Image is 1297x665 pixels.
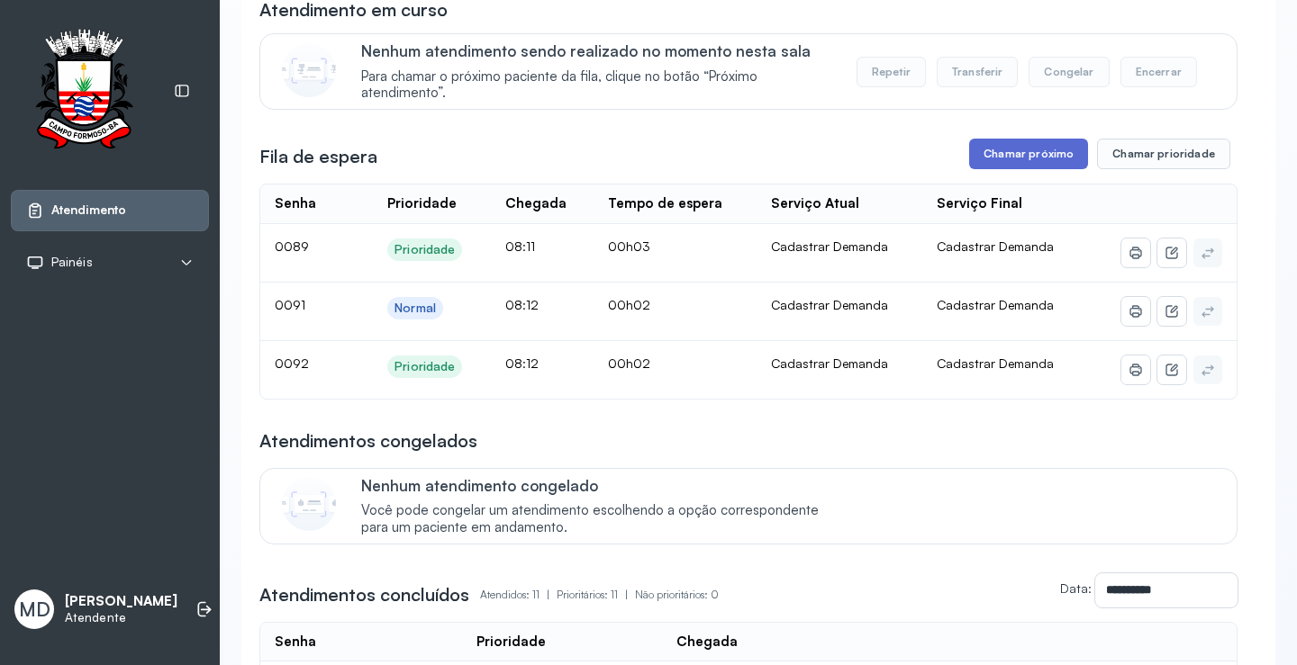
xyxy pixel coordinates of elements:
span: | [625,588,628,601]
label: Data: [1060,580,1092,596]
p: Prioritários: 11 [557,582,635,607]
span: 0092 [275,355,309,371]
img: Logotipo do estabelecimento [19,29,149,154]
img: Imagem de CalloutCard [282,477,336,531]
span: Você pode congelar um atendimento escolhendo a opção correspondente para um paciente em andamento. [361,502,838,536]
span: 00h03 [608,238,650,254]
span: Atendimento [51,202,126,218]
p: Atendente [65,610,177,625]
p: Atendidos: 11 [480,582,557,607]
h3: Atendimentos congelados [259,428,477,454]
span: Para chamar o próximo paciente da fila, clique no botão “Próximo atendimento”. [361,68,838,103]
p: Não prioritários: 0 [635,582,719,607]
div: Serviço Atual [771,195,859,212]
button: Transferir [937,57,1019,87]
div: Serviço Final [937,195,1022,212]
span: | [547,588,549,601]
div: Normal [395,301,436,316]
a: Atendimento [26,202,194,220]
button: Repetir [857,57,926,87]
div: Prioridade [395,359,455,374]
img: Imagem de CalloutCard [282,43,336,97]
div: Cadastrar Demanda [771,238,908,255]
span: 08:11 [505,238,535,254]
span: Painéis [51,255,93,270]
button: Encerrar [1120,57,1197,87]
button: Congelar [1029,57,1109,87]
div: Cadastrar Demanda [771,355,908,372]
div: Prioridade [387,195,457,212]
span: 08:12 [505,297,539,312]
div: Cadastrar Demanda [771,297,908,313]
p: Nenhum atendimento sendo realizado no momento nesta sala [361,41,838,60]
span: 0091 [275,297,305,312]
div: Chegada [505,195,567,212]
div: Prioridade [476,634,546,651]
span: Cadastrar Demanda [937,297,1054,312]
div: Prioridade [395,242,455,257]
div: Senha [275,195,316,212]
p: Nenhum atendimento congelado [361,476,838,495]
h3: Atendimentos concluídos [259,582,469,607]
button: Chamar próximo [969,139,1088,169]
span: Cadastrar Demanda [937,238,1054,254]
p: [PERSON_NAME] [65,593,177,610]
div: Senha [275,634,316,651]
button: Chamar prioridade [1097,139,1230,169]
span: 00h02 [608,355,650,371]
span: 08:12 [505,355,539,371]
div: Tempo de espera [608,195,722,212]
div: Chegada [676,634,738,651]
span: 00h02 [608,297,650,312]
span: Cadastrar Demanda [937,355,1054,371]
h3: Fila de espera [259,144,377,169]
span: 0089 [275,238,309,254]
